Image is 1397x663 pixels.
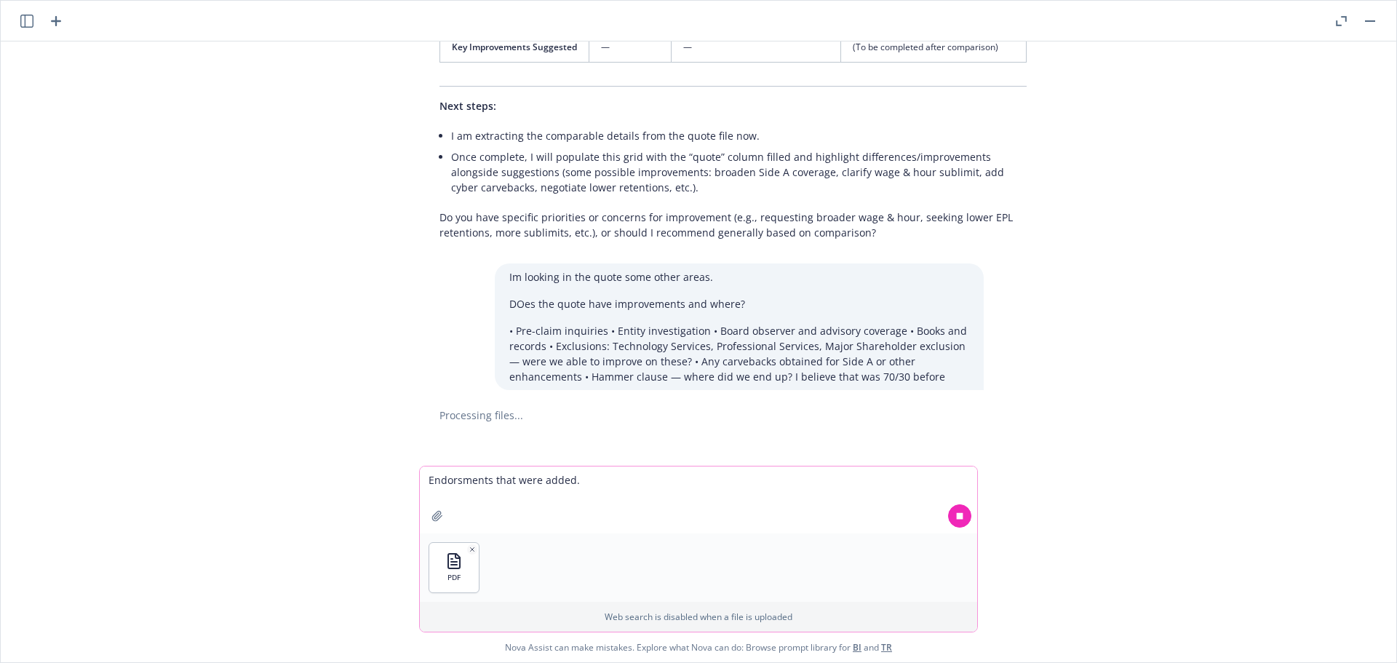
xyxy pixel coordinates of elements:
[447,573,461,582] span: PDF
[420,467,977,533] textarea: Endorsments that were added.
[881,641,892,654] a: TR
[451,146,1027,198] li: Once complete, I will populate this grid with the “quote” column filled and highlight differences...
[509,296,969,311] p: DOes the quote have improvements and where?
[452,41,577,53] span: Key Improvements Suggested
[429,611,968,623] p: Web search is disabled when a file is uploaded
[841,31,1027,62] td: (To be completed after comparison)
[672,31,841,62] td: —
[429,543,479,592] button: PDF
[509,269,969,285] p: Im looking in the quote some other areas.
[853,641,861,654] a: BI
[425,408,984,423] div: Processing files...
[439,210,1027,240] p: Do you have specific priorities or concerns for improvement (e.g., requesting broader wage & hour...
[505,632,892,662] span: Nova Assist can make mistakes. Explore what Nova can do: Browse prompt library for and
[451,125,1027,146] li: I am extracting the comparable details from the quote file now.
[589,31,672,62] td: —
[439,99,496,113] span: Next steps:
[509,323,969,384] p: • Pre-claim inquiries • Entity investigation • Board observer and advisory coverage • Books and r...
